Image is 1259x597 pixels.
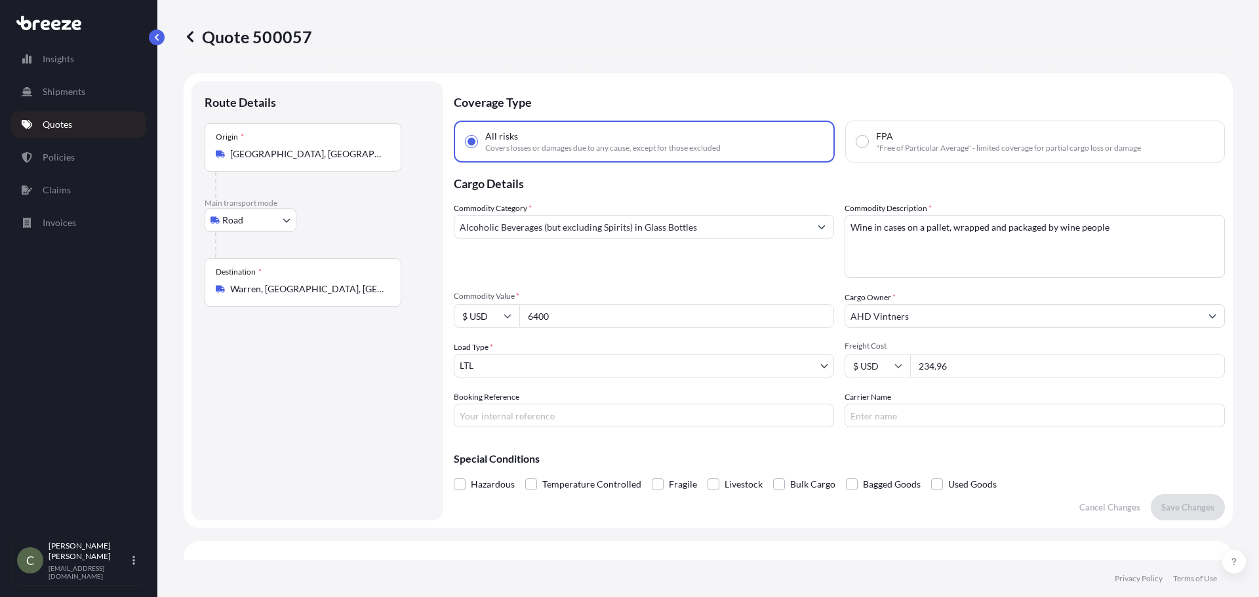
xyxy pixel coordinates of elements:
a: Quotes [11,111,146,138]
p: Shipments [43,85,85,98]
p: Coverage Type [454,81,1225,121]
button: Cancel Changes [1069,494,1151,520]
span: Road [222,214,243,227]
input: Select a commodity type [454,215,810,239]
p: Cancel Changes [1079,501,1140,514]
span: Used Goods [948,474,997,494]
button: LTL [454,354,834,377]
span: "Free of Particular Average" - limited coverage for partial cargo loss or damage [876,143,1141,153]
span: Freight Cost [845,341,1225,351]
span: FPA [876,130,893,143]
span: All risks [485,130,518,143]
span: Fragile [669,474,697,494]
input: Enter name [845,404,1225,427]
a: Shipments [11,79,146,105]
textarea: Wine in cases on a pallet, wrapped and packaged by wine people [845,215,1225,278]
button: Show suggestions [1201,304,1224,328]
input: Enter amount [910,354,1225,377]
div: Origin [216,132,244,142]
p: Cargo Details [454,163,1225,202]
span: Bagged Goods [863,474,921,494]
p: Quote 500057 [184,26,312,47]
label: Cargo Owner [845,291,896,304]
label: Carrier Name [845,391,891,404]
p: Save Changes [1161,501,1214,514]
button: Select transport [205,208,296,232]
p: Special Conditions [454,453,1225,464]
a: Policies [11,144,146,170]
p: Invoices [43,216,76,229]
p: [PERSON_NAME] [PERSON_NAME] [49,541,130,562]
span: Temperature Controlled [542,474,641,494]
span: C [26,554,34,567]
p: Claims [43,183,71,197]
span: Hazardous [471,474,515,494]
input: Full name [845,304,1201,328]
input: All risksCovers losses or damages due to any cause, except for those excluded [466,136,477,147]
a: Terms of Use [1173,573,1217,584]
label: Commodity Category [454,202,532,215]
input: Destination [230,282,385,296]
p: Insights [43,52,74,66]
p: Route Details [205,94,276,110]
span: Load Type [454,341,493,354]
p: Quotes [43,118,72,131]
a: Insights [11,46,146,72]
div: Destination [216,267,262,277]
span: Bulk Cargo [790,474,835,494]
input: FPA"Free of Particular Average" - limited coverage for partial cargo loss or damage [856,136,868,147]
input: Your internal reference [454,404,834,427]
span: LTL [460,359,473,372]
a: Invoices [11,210,146,236]
p: Policies [43,151,75,164]
p: [EMAIL_ADDRESS][DOMAIN_NAME] [49,564,130,580]
a: Claims [11,177,146,203]
input: Type amount [519,304,834,328]
label: Commodity Description [845,202,932,215]
button: Save Changes [1151,494,1225,520]
p: Main transport mode [205,198,430,208]
input: Origin [230,147,385,161]
label: Booking Reference [454,391,519,404]
button: Show suggestions [810,215,833,239]
span: Covers losses or damages due to any cause, except for those excluded [485,143,721,153]
span: Livestock [725,474,763,494]
span: Commodity Value [454,291,834,301]
a: Privacy Policy [1115,573,1163,584]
